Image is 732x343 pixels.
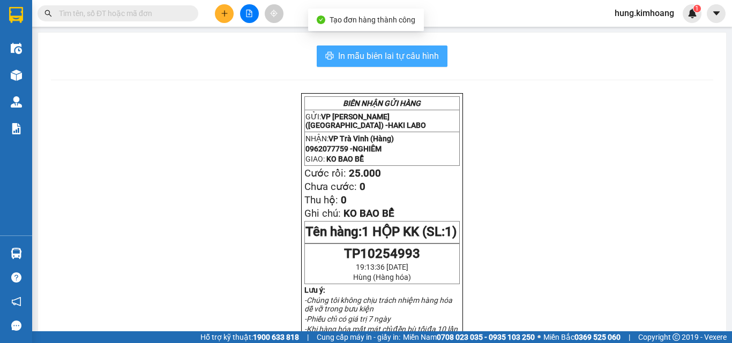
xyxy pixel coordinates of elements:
span: KO BAO BỂ [326,155,364,163]
span: VP Trà Vinh (Hàng) [328,134,394,143]
span: 0 [341,194,347,206]
span: 1 [695,5,699,12]
span: KO BAO BỂ [343,208,394,219]
span: 0962077759 - [305,144,382,153]
span: NGHIÊM [353,144,382,153]
img: warehouse-icon [11,96,22,108]
span: hung.kimhoang [606,6,683,20]
strong: 1900 633 818 [253,333,299,341]
em: -Phiếu chỉ có giá trị 7 ngày [304,315,391,323]
span: copyright [673,333,680,341]
span: notification [11,296,21,307]
span: plus [221,10,228,17]
button: plus [215,4,234,23]
img: solution-icon [11,123,22,134]
img: icon-new-feature [688,9,697,18]
span: 1 HỘP KK (SL: [362,224,457,239]
span: Tên hàng: [305,224,457,239]
span: | [629,331,630,343]
p: GỬI: [305,112,459,129]
strong: 0708 023 035 - 0935 103 250 [437,333,535,341]
sup: 1 [693,5,701,12]
span: file-add [245,10,253,17]
span: question-circle [11,272,21,283]
span: Thu hộ: [304,194,338,206]
span: search [44,10,52,17]
button: aim [265,4,283,23]
span: check-circle [317,16,325,24]
span: 25.000 [349,167,381,179]
button: caret-down [707,4,726,23]
span: In mẫu biên lai tự cấu hình [338,49,439,63]
button: printerIn mẫu biên lai tự cấu hình [317,45,447,67]
strong: Lưu ý: [304,286,325,294]
span: Hỗ trợ kỹ thuật: [200,331,299,343]
em: -Khi hàng hóa mất mát chỉ đền bù tối đa 10 lần tiền cước. [304,325,458,342]
span: VP [PERSON_NAME] ([GEOGRAPHIC_DATA]) - [305,112,426,129]
span: message [11,321,21,331]
span: HAKI LABO [388,121,426,129]
span: aim [270,10,278,17]
span: Miền Bắc [543,331,621,343]
span: Hùng (Hàng hóa) [353,273,411,281]
span: Chưa cước: [304,181,357,193]
img: logo-vxr [9,7,23,23]
span: printer [325,51,334,62]
span: Tạo đơn hàng thành công [330,16,415,24]
img: warehouse-icon [11,248,22,259]
span: Cung cấp máy in - giấy in: [317,331,400,343]
span: caret-down [712,9,721,18]
strong: 0369 525 060 [574,333,621,341]
span: Miền Nam [403,331,535,343]
span: | [307,331,309,343]
span: ⚪️ [537,335,541,339]
span: Cước rồi: [304,167,346,179]
input: Tìm tên, số ĐT hoặc mã đơn [59,7,185,19]
span: Ghi chú: [304,208,341,219]
img: warehouse-icon [11,70,22,81]
span: 0 [360,181,365,193]
strong: BIÊN NHẬN GỬI HÀNG [343,99,421,108]
span: GIAO: [305,155,364,163]
span: 19:13:36 [DATE] [356,263,408,271]
em: -Chúng tôi không chịu trách nhiệm hàng hóa dễ vỡ trong bưu kiện [304,296,452,313]
span: TP10254993 [344,246,420,261]
p: NHẬN: [305,134,459,143]
button: file-add [240,4,259,23]
img: warehouse-icon [11,43,22,54]
span: 1) [445,224,457,239]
